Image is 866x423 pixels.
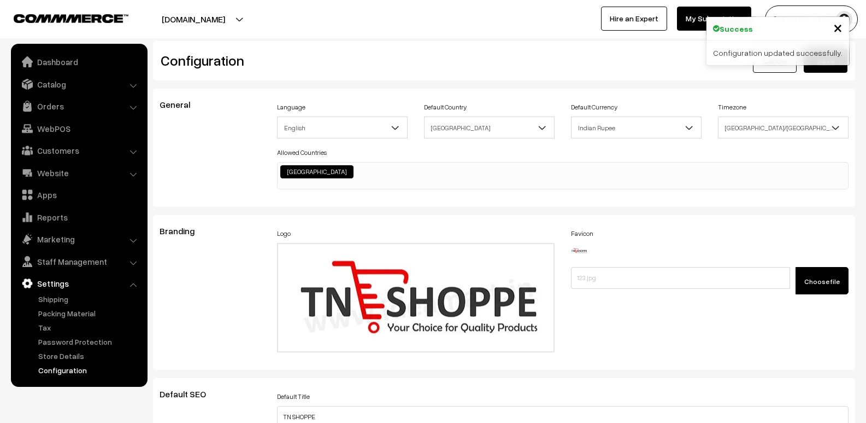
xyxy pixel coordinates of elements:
[601,7,667,31] a: Hire an Expert
[36,350,144,362] a: Store Details
[804,277,840,286] span: Choose file
[425,118,554,137] span: India
[836,11,852,27] img: user
[706,40,849,65] div: Configuration updated successfully.
[720,23,753,34] strong: Success
[14,119,144,138] a: WebPOS
[36,322,144,333] a: Tax
[765,5,858,33] button: [PERSON_NAME]…
[161,52,496,69] h2: Configuration
[160,389,219,399] span: Default SEO
[571,229,593,239] label: Favicon
[571,267,790,289] input: 123.jpg
[14,163,144,183] a: Website
[277,148,327,158] label: Allowed Countries
[277,392,310,402] label: Default Title
[36,336,144,347] a: Password Protection
[718,117,849,138] span: Asia/Kolkata
[278,118,407,137] span: English
[571,102,617,112] label: Default Currency
[36,293,144,305] a: Shipping
[677,7,751,31] a: My Subscription
[36,364,144,376] a: Configuration
[14,11,109,24] a: COMMMERCE
[14,96,144,116] a: Orders
[277,102,305,112] label: Language
[160,225,208,236] span: Branding
[833,17,843,37] span: ×
[14,229,144,249] a: Marketing
[14,185,144,205] a: Apps
[277,117,408,138] span: English
[571,117,702,138] span: Indian Rupee
[14,207,144,227] a: Reports
[277,229,291,239] label: Logo
[424,102,467,112] label: Default Country
[123,5,263,33] button: [DOMAIN_NAME]
[424,117,555,138] span: India
[718,118,848,137] span: Asia/Kolkata
[833,19,843,36] button: Close
[14,14,128,22] img: COMMMERCE
[14,141,144,160] a: Customers
[14,52,144,72] a: Dashboard
[36,308,144,319] a: Packing Material
[14,74,144,94] a: Catalog
[160,99,203,110] span: General
[280,165,354,178] li: India
[14,274,144,293] a: Settings
[572,118,701,137] span: Indian Rupee
[718,102,746,112] label: Timezone
[14,252,144,271] a: Staff Management
[571,248,587,253] img: 16386371218579123.jpg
